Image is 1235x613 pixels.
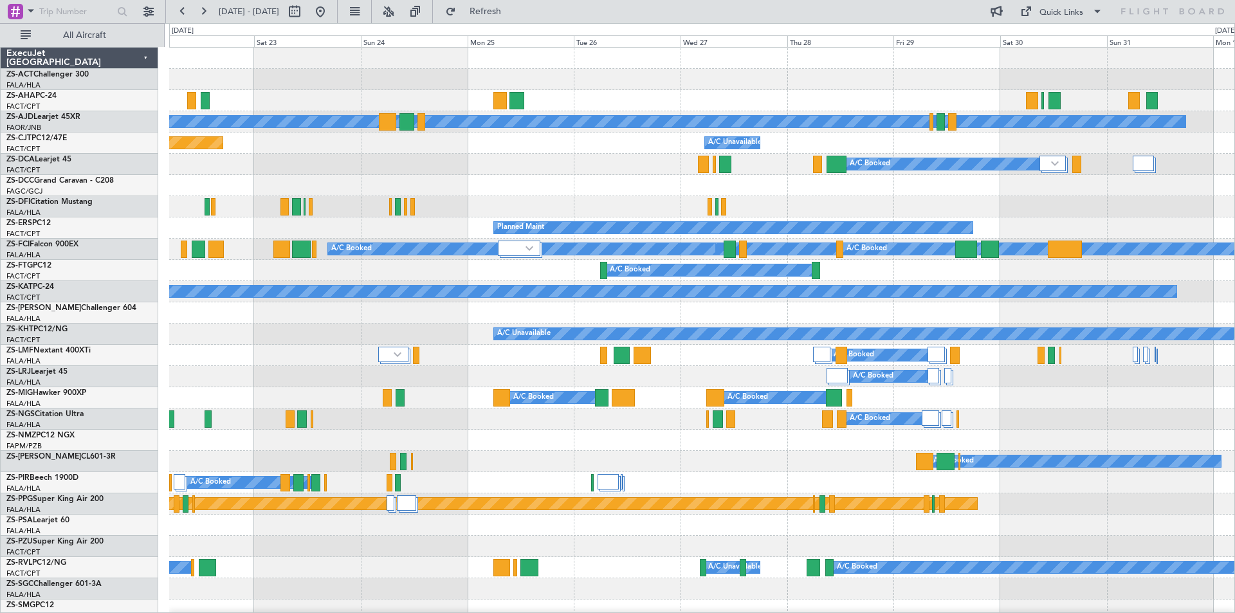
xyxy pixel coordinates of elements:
span: ZS-FTG [6,262,33,270]
span: ZS-KHT [6,325,33,333]
a: FACT/CPT [6,569,40,578]
div: Planned Maint [497,218,544,237]
span: ZS-NGS [6,410,35,418]
a: ZS-KHTPC12/NG [6,325,68,333]
a: FALA/HLA [6,356,41,366]
span: ZS-DCC [6,177,34,185]
a: ZS-FCIFalcon 900EX [6,241,78,248]
div: A/C Booked [846,239,887,259]
a: FALA/HLA [6,526,41,536]
div: Tue 26 [574,35,681,47]
a: ZS-DFICitation Mustang [6,198,93,206]
span: ZS-PPG [6,495,33,503]
span: ZS-[PERSON_NAME] [6,453,81,461]
img: arrow-gray.svg [1051,161,1059,166]
a: ZS-PSALearjet 60 [6,517,69,524]
div: [DATE] [172,26,194,37]
div: A/C Unavailable [708,133,762,152]
button: Quick Links [1014,1,1109,22]
div: A/C Booked [837,558,877,577]
a: FALA/HLA [6,399,41,408]
div: A/C Unavailable [497,324,551,343]
a: ZS-LMFNextant 400XTi [6,347,91,354]
span: ZS-PZU [6,538,33,545]
div: A/C Booked [853,367,893,386]
span: ZS-MIG [6,389,33,397]
input: Trip Number [39,2,113,21]
a: ZS-ERSPC12 [6,219,51,227]
div: Thu 28 [787,35,894,47]
span: ZS-PIR [6,474,30,482]
a: FAPM/PZB [6,441,42,451]
a: ZS-DCALearjet 45 [6,156,71,163]
a: FACT/CPT [6,165,40,175]
a: ZS-MIGHawker 900XP [6,389,86,397]
div: A/C Booked [727,388,768,407]
span: ZS-ERS [6,219,32,227]
a: ZS-[PERSON_NAME]Challenger 604 [6,304,136,312]
span: All Aircraft [33,31,136,40]
img: arrow-gray.svg [394,352,401,357]
a: ZS-[PERSON_NAME]CL601-3R [6,453,116,461]
span: ZS-PSA [6,517,33,524]
div: Fri 22 [148,35,255,47]
span: ZS-RVL [6,559,32,567]
div: Quick Links [1039,6,1083,19]
span: ZS-FCI [6,241,30,248]
a: FALA/HLA [6,420,41,430]
a: FALA/HLA [6,208,41,217]
button: Refresh [439,1,517,22]
a: FACT/CPT [6,229,40,239]
a: ZS-DCCGrand Caravan - C208 [6,177,114,185]
div: Wed 27 [681,35,787,47]
div: A/C Booked [850,409,890,428]
a: ZS-ACTChallenger 300 [6,71,89,78]
a: FALA/HLA [6,80,41,90]
div: Sun 24 [361,35,468,47]
span: ZS-DFI [6,198,30,206]
a: FALA/HLA [6,505,41,515]
div: A/C Booked [610,261,650,280]
a: ZS-RVLPC12/NG [6,559,66,567]
div: Sun 31 [1107,35,1214,47]
a: ZS-CJTPC12/47E [6,134,67,142]
span: ZS-[PERSON_NAME] [6,304,81,312]
div: Sat 30 [1000,35,1107,47]
span: ZS-CJT [6,134,32,142]
a: ZS-PPGSuper King Air 200 [6,495,104,503]
div: Mon 25 [468,35,574,47]
a: ZS-SMGPC12 [6,601,54,609]
a: ZS-LRJLearjet 45 [6,368,68,376]
a: ZS-PIRBeech 1900D [6,474,78,482]
a: FALA/HLA [6,250,41,260]
a: ZS-AHAPC-24 [6,92,57,100]
span: ZS-SGC [6,580,33,588]
a: FACT/CPT [6,293,40,302]
a: FAGC/GCJ [6,187,42,196]
a: FACT/CPT [6,102,40,111]
a: FAOR/JNB [6,123,41,133]
span: ZS-SMG [6,601,35,609]
span: Refresh [459,7,513,16]
span: ZS-DCA [6,156,35,163]
span: ZS-ACT [6,71,33,78]
span: ZS-AHA [6,92,35,100]
img: arrow-gray.svg [526,246,533,251]
span: [DATE] - [DATE] [219,6,279,17]
a: FACT/CPT [6,144,40,154]
a: ZS-AJDLearjet 45XR [6,113,80,121]
a: ZS-FTGPC12 [6,262,51,270]
a: ZS-NGSCitation Ultra [6,410,84,418]
div: A/C Booked [331,239,372,259]
a: ZS-KATPC-24 [6,283,54,291]
a: FALA/HLA [6,484,41,493]
button: All Aircraft [14,25,140,46]
span: ZS-KAT [6,283,33,291]
div: A/C Booked [850,154,890,174]
div: A/C Unavailable [708,558,762,577]
a: ZS-PZUSuper King Air 200 [6,538,104,545]
span: ZS-LRJ [6,368,31,376]
div: Sat 23 [254,35,361,47]
a: FACT/CPT [6,271,40,281]
a: FACT/CPT [6,335,40,345]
